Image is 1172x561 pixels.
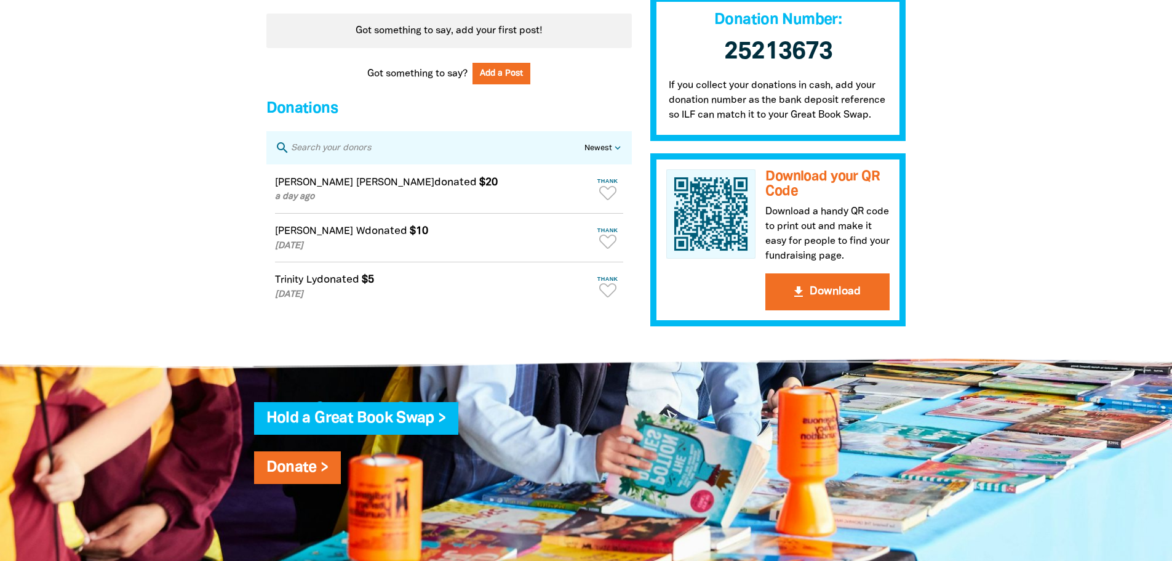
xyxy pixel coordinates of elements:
[650,78,906,141] p: If you collect your donations in cash, add your donation number as the bank deposit reference so ...
[765,169,890,200] h3: Download your QR Code
[472,63,530,84] button: Add a Post
[290,140,584,156] input: Search your donors
[266,14,632,48] div: Paginated content
[275,276,303,285] em: Trinity
[266,14,632,48] div: Got something to say, add your first post!
[275,190,590,204] p: a day ago
[356,179,434,187] em: [PERSON_NAME]
[714,13,842,27] span: Donation Number:
[367,67,468,81] span: Got something to say?
[275,288,590,302] p: [DATE]
[356,227,365,236] em: W
[266,411,446,426] a: Hold a Great Book Swap >
[592,271,623,302] button: Thank
[266,102,338,116] span: Donations
[724,41,832,63] span: 25213673
[434,177,477,187] span: donated
[666,169,756,259] img: QR Code for SCECS Rosebery OSHC Book Swap
[275,240,590,253] p: [DATE]
[306,276,317,285] em: Ly
[592,178,623,184] span: Thank
[592,276,623,282] span: Thank
[275,227,353,236] em: [PERSON_NAME]
[479,177,498,187] em: $20
[791,285,806,299] i: get_app
[765,273,890,310] button: get_appDownload
[266,461,329,475] a: Donate >
[592,222,623,254] button: Thank
[410,226,428,236] em: $10
[275,140,290,155] i: search
[317,275,359,285] span: donated
[275,179,353,187] em: [PERSON_NAME]
[362,275,374,285] em: $5
[365,226,407,236] span: donated
[592,227,623,233] span: Thank
[266,164,632,311] div: Paginated content
[592,173,623,204] button: Thank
